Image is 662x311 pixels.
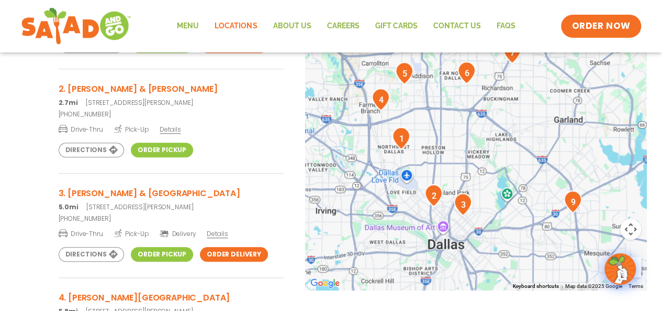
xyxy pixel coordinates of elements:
div: 9 [559,186,586,217]
img: new-SAG-logo-768×292 [21,5,131,47]
strong: 2.7mi [59,98,78,107]
a: 3. [PERSON_NAME] & [GEOGRAPHIC_DATA] 5.0mi[STREET_ADDRESS][PERSON_NAME] [59,187,284,212]
a: Directions [59,247,124,262]
img: wpChatIcon [605,254,635,284]
p: [STREET_ADDRESS][PERSON_NAME] [59,202,284,212]
div: 4 [367,84,394,115]
h3: 2. [PERSON_NAME] & [PERSON_NAME] [59,82,284,95]
a: Directions [59,143,124,157]
a: Careers [319,14,367,38]
strong: 5.0mi [59,202,78,211]
a: Terms (opens in new tab) [629,283,643,289]
a: ORDER NOW [561,15,641,38]
a: Order Delivery [200,247,268,262]
a: [PHONE_NUMBER] [59,110,284,119]
span: Drive-Thru [59,124,103,134]
a: Menu [169,14,207,38]
button: Map camera controls [620,219,641,240]
nav: Menu [169,14,523,38]
span: Pick-Up [114,228,149,239]
div: 1 [388,123,414,154]
a: About Us [265,14,319,38]
a: [PHONE_NUMBER] [59,214,284,223]
span: Details [207,229,228,238]
h3: 4. [PERSON_NAME][GEOGRAPHIC_DATA] [59,291,284,304]
a: Drive-Thru Pick-Up Details [59,121,284,134]
button: Keyboard shortcuts [513,283,559,290]
span: Pick-Up [114,124,149,134]
a: FAQs [488,14,523,38]
h3: 3. [PERSON_NAME] & [GEOGRAPHIC_DATA] [59,187,284,200]
a: Locations [207,14,265,38]
span: Delivery [160,229,196,239]
span: ORDER NOW [571,20,630,33]
span: Details [160,125,181,134]
a: Order Pickup [131,247,193,262]
a: Order Pickup [131,143,193,157]
div: 3 [450,189,476,220]
a: Drive-Thru Pick-Up Delivery Details [59,226,284,239]
a: Open this area in Google Maps (opens a new window) [308,276,342,290]
span: Drive-Thru [59,228,103,239]
div: 2 [420,180,447,211]
span: Map data ©2025 Google [565,283,622,289]
div: 6 [453,57,480,88]
a: 2. [PERSON_NAME] & [PERSON_NAME] 2.7mi[STREET_ADDRESS][PERSON_NAME] [59,82,284,108]
div: 5 [391,58,418,89]
a: GIFT CARDS [367,14,425,38]
img: Google [308,276,342,290]
a: Contact Us [425,14,488,38]
p: [STREET_ADDRESS][PERSON_NAME] [59,98,284,108]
